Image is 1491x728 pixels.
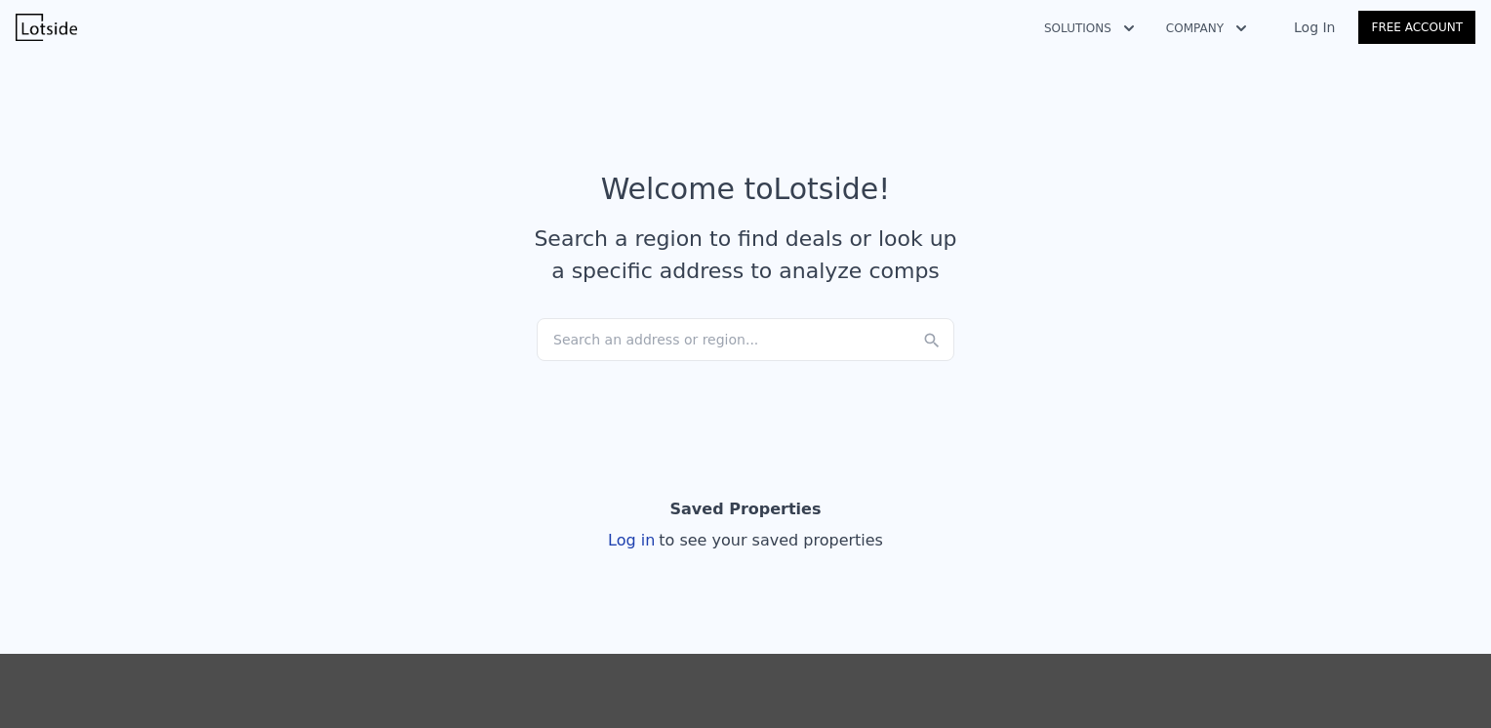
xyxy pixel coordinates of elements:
img: Lotside [16,14,77,41]
div: Saved Properties [670,490,822,529]
span: to see your saved properties [655,531,883,549]
div: Search a region to find deals or look up a specific address to analyze comps [527,222,964,287]
div: Welcome to Lotside ! [601,172,891,207]
div: Search an address or region... [537,318,954,361]
button: Company [1150,11,1263,46]
a: Log In [1270,18,1358,37]
button: Solutions [1028,11,1150,46]
div: Log in [608,529,883,552]
a: Free Account [1358,11,1475,44]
